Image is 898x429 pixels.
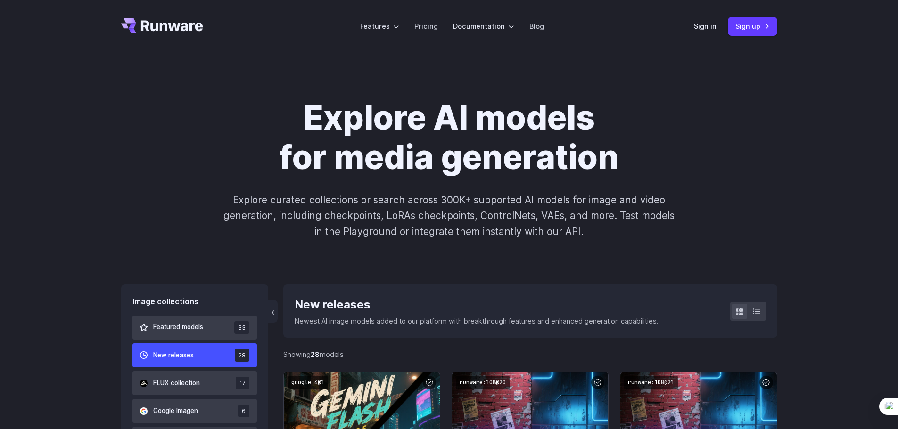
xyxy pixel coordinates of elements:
[132,296,257,308] div: Image collections
[311,350,320,358] strong: 28
[283,349,344,360] div: Showing models
[694,21,717,32] a: Sign in
[624,376,678,389] code: runware:108@21
[295,316,659,326] p: Newest AI image models added to our platform with breakthrough features and enhanced generation c...
[236,377,249,389] span: 17
[235,349,249,362] span: 28
[153,406,198,416] span: Google Imagen
[132,371,257,395] button: FLUX collection 17
[453,21,514,32] label: Documentation
[153,350,194,361] span: New releases
[360,21,399,32] label: Features
[238,405,249,417] span: 6
[268,300,278,323] button: ‹
[414,21,438,32] a: Pricing
[153,322,203,332] span: Featured models
[187,98,712,177] h1: Explore AI models for media generation
[288,376,328,389] code: google:4@1
[295,296,659,314] div: New releases
[529,21,544,32] a: Blog
[728,17,777,35] a: Sign up
[219,192,678,239] p: Explore curated collections or search across 300K+ supported AI models for image and video genera...
[153,378,200,389] span: FLUX collection
[121,18,203,33] a: Go to /
[132,399,257,423] button: Google Imagen 6
[132,316,257,340] button: Featured models 33
[234,321,249,334] span: 33
[132,343,257,367] button: New releases 28
[456,376,510,389] code: runware:108@20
